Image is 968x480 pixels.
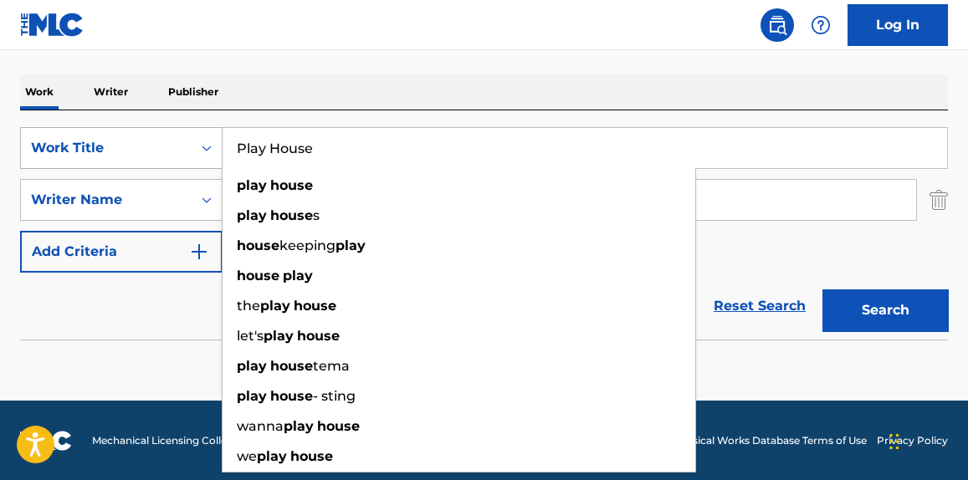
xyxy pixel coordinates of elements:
span: tema [313,358,350,374]
span: we [237,448,257,464]
img: search [767,15,787,35]
p: Writer [89,74,133,110]
strong: play [283,268,313,283]
span: let's [237,328,264,344]
strong: house [270,177,313,193]
strong: house [270,358,313,374]
img: 9d2ae6d4665cec9f34b9.svg [189,242,209,262]
strong: house [270,388,313,404]
strong: play [237,207,267,223]
strong: house [270,207,313,223]
div: Drag [889,416,899,467]
button: Add Criteria [20,231,223,273]
strong: play [257,448,287,464]
span: wanna [237,418,284,434]
strong: play [237,358,267,374]
p: Publisher [163,74,223,110]
strong: play [260,298,290,314]
strong: play [335,237,366,253]
strong: play [237,388,267,404]
span: keeping [279,237,335,253]
div: Help [804,8,837,42]
strong: play [284,418,314,434]
button: Search [822,289,948,331]
strong: house [237,268,279,283]
strong: house [290,448,333,464]
strong: house [317,418,360,434]
img: MLC Logo [20,13,85,37]
form: Search Form [20,127,948,340]
p: Work [20,74,59,110]
strong: house [297,328,340,344]
img: help [811,15,831,35]
strong: play [237,177,267,193]
a: Musical Works Database Terms of Use [677,433,867,448]
strong: play [264,328,294,344]
img: logo [20,431,72,451]
span: the [237,298,260,314]
span: - sting [313,388,356,404]
iframe: Chat Widget [884,400,968,480]
img: Delete Criterion [930,179,948,221]
a: Public Search [761,8,794,42]
span: Mechanical Licensing Collective © 2025 [92,433,286,448]
a: Log In [848,4,948,46]
span: s [313,207,320,223]
strong: house [294,298,336,314]
a: Privacy Policy [877,433,948,448]
div: Writer Name [31,190,182,210]
strong: house [237,237,279,253]
a: Reset Search [705,288,814,324]
div: Work Title [31,138,182,158]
